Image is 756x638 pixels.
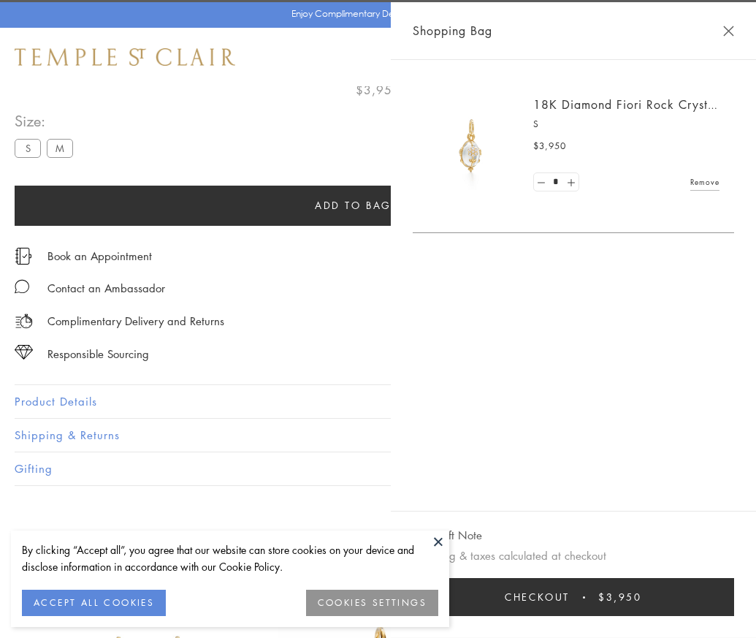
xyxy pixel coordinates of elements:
label: S [15,139,41,157]
a: Remove [690,174,719,190]
button: Add Gift Note [413,526,482,544]
span: Shopping Bag [413,21,492,40]
p: Enjoy Complimentary Delivery & Returns [291,7,457,21]
button: COOKIES SETTINGS [306,590,438,616]
a: Book an Appointment [47,248,152,264]
span: Add to bag [315,197,392,213]
button: Checkout $3,950 [413,578,734,616]
a: Set quantity to 2 [563,173,578,191]
button: Shipping & Returns [15,419,741,452]
div: Contact an Ambassador [47,279,165,297]
a: Set quantity to 0 [534,173,549,191]
p: Shipping & taxes calculated at checkout [413,547,734,565]
p: S [533,117,719,132]
img: MessageIcon-01_2.svg [15,279,29,294]
button: Add to bag [15,186,692,226]
img: Temple St. Clair [15,48,235,66]
img: icon_delivery.svg [15,312,33,330]
div: By clicking “Accept all”, you agree that our website can store cookies on your device and disclos... [22,542,438,575]
span: $3,950 [598,589,642,605]
div: Responsible Sourcing [47,345,149,363]
p: Complimentary Delivery and Returns [47,312,224,330]
button: Gifting [15,452,741,485]
button: Product Details [15,385,741,418]
span: Size: [15,109,79,133]
span: $3,950 [356,80,400,99]
span: $3,950 [533,139,566,153]
label: M [47,139,73,157]
img: P51889-E11FIORI [427,102,515,190]
span: Checkout [505,589,570,605]
img: icon_sourcing.svg [15,345,33,360]
img: icon_appointment.svg [15,248,32,265]
button: Close Shopping Bag [723,26,734,37]
button: ACCEPT ALL COOKIES [22,590,166,616]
